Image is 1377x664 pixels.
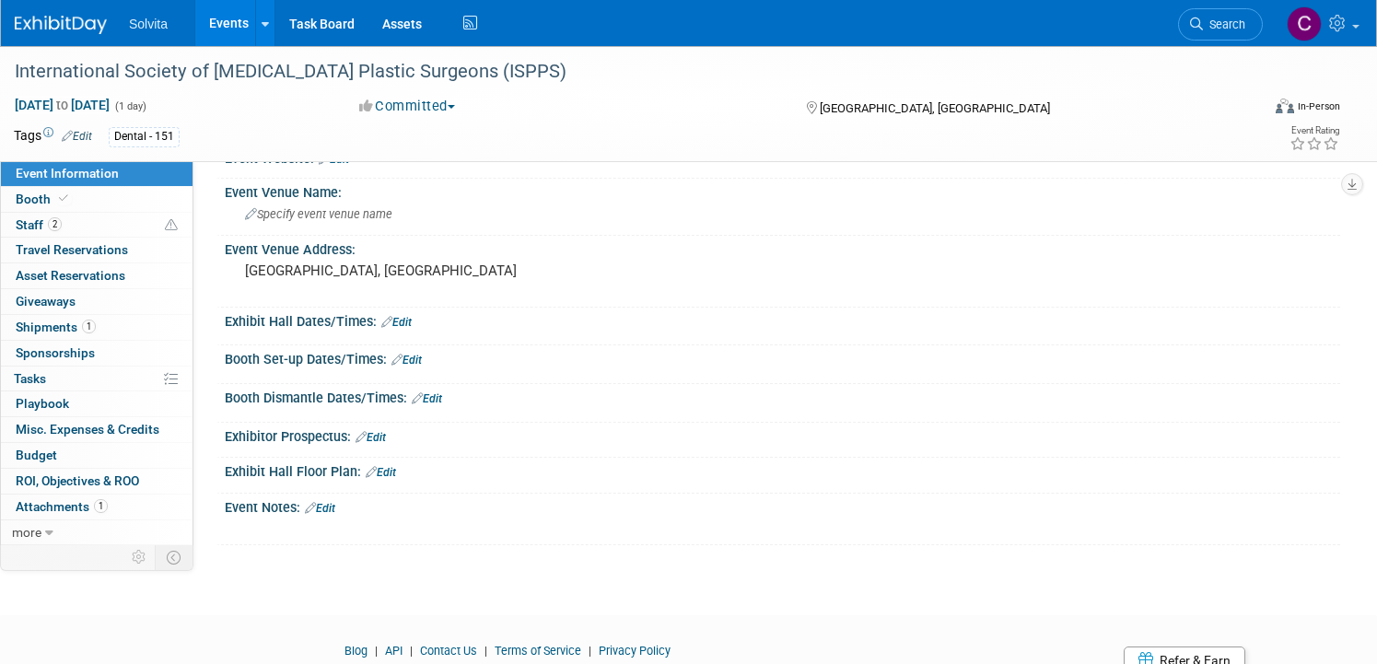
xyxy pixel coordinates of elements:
div: Booth Set-up Dates/Times: [225,345,1340,369]
div: Event Notes: [225,494,1340,518]
span: Tasks [14,371,46,386]
span: Staff [16,217,62,232]
span: Misc. Expenses & Credits [16,422,159,437]
span: Shipments [16,320,96,334]
a: ROI, Objectives & ROO [1,469,193,494]
i: Booth reservation complete [59,193,68,204]
div: Event Rating [1289,126,1339,135]
a: Edit [62,130,92,143]
span: 2 [48,217,62,231]
td: Personalize Event Tab Strip [123,545,156,569]
span: Specify event venue name [245,207,392,221]
span: Asset Reservations [16,268,125,283]
a: Attachments1 [1,495,193,519]
td: Toggle Event Tabs [156,545,193,569]
a: Asset Reservations [1,263,193,288]
a: Blog [344,644,368,658]
button: Committed [353,97,462,116]
span: (1 day) [113,100,146,112]
a: Playbook [1,391,193,416]
span: more [12,525,41,540]
a: Giveaways [1,289,193,314]
span: | [405,644,417,658]
a: Booth [1,187,193,212]
div: Booth Dismantle Dates/Times: [225,384,1340,408]
div: International Society of [MEDICAL_DATA] Plastic Surgeons (ISPPS) [8,55,1228,88]
span: Attachments [16,499,108,514]
a: Terms of Service [495,644,581,658]
a: Edit [356,431,386,444]
a: Edit [391,354,422,367]
a: Search [1178,8,1263,41]
span: | [370,644,382,658]
span: [DATE] [DATE] [14,97,111,113]
span: Sponsorships [16,345,95,360]
span: 1 [94,499,108,513]
span: Event Information [16,166,119,181]
span: | [480,644,492,658]
a: Staff2 [1,213,193,238]
div: Exhibit Hall Floor Plan: [225,458,1340,482]
a: Contact Us [420,644,477,658]
span: Travel Reservations [16,242,128,257]
div: Event Venue Address: [225,236,1340,259]
span: Booth [16,192,72,206]
a: Edit [381,316,412,329]
a: more [1,520,193,545]
span: | [584,644,596,658]
a: Tasks [1,367,193,391]
a: Misc. Expenses & Credits [1,417,193,442]
pre: [GEOGRAPHIC_DATA], [GEOGRAPHIC_DATA] [245,262,670,279]
a: Travel Reservations [1,238,193,262]
td: Tags [14,126,92,147]
span: Playbook [16,396,69,411]
img: Format-Inperson.png [1276,99,1294,113]
a: Budget [1,443,193,468]
a: Shipments1 [1,315,193,340]
a: API [385,644,403,658]
span: to [53,98,71,112]
a: Edit [366,466,396,479]
div: Dental - 151 [109,127,180,146]
a: Sponsorships [1,341,193,366]
div: Exhibit Hall Dates/Times: [225,308,1340,332]
a: Edit [412,392,442,405]
span: Search [1203,17,1245,31]
span: Potential Scheduling Conflict -- at least one attendee is tagged in another overlapping event. [165,217,178,234]
span: 1 [82,320,96,333]
span: ROI, Objectives & ROO [16,473,139,488]
img: ExhibitDay [15,16,107,34]
span: Budget [16,448,57,462]
img: Cindy Miller [1287,6,1322,41]
span: Giveaways [16,294,76,309]
div: In-Person [1297,99,1340,113]
a: Event Information [1,161,193,186]
div: Exhibitor Prospectus: [225,423,1340,447]
span: [GEOGRAPHIC_DATA], [GEOGRAPHIC_DATA] [820,101,1050,115]
div: Event Format [1142,96,1340,123]
span: Solvita [129,17,168,31]
a: Edit [305,502,335,515]
a: Privacy Policy [599,644,671,658]
div: Event Venue Name: [225,179,1340,202]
